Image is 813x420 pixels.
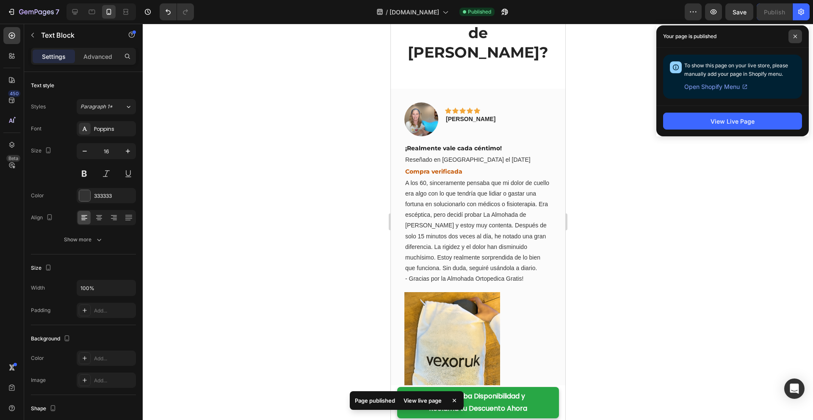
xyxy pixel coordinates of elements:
div: Publish [764,8,785,17]
div: Font [31,125,41,133]
p: Advanced [83,52,112,61]
div: Size [31,262,53,274]
div: Show more [64,235,103,244]
button: Paragraph 1* [77,99,136,114]
div: Width [31,284,45,292]
div: Background [31,333,72,345]
p: 7 [55,7,59,17]
p: Settings [42,52,66,61]
div: Beta [6,155,20,162]
iframe: Design area [391,24,565,420]
div: Add... [94,377,134,384]
div: Align [31,212,55,224]
div: Open Intercom Messenger [784,379,805,399]
button: Publish [757,3,792,20]
div: Shape [31,403,58,414]
div: Color [31,354,44,362]
button: Show more [31,232,136,247]
div: Text style [31,82,54,89]
span: To show this page on your live store, please manually add your page in Shopify menu. [684,62,788,77]
button: 7 [3,3,63,20]
div: Poppins [94,125,134,133]
div: Padding [31,307,50,314]
div: Add... [94,355,134,362]
p: Text Block [41,30,113,40]
button: Save [725,3,753,20]
span: Paragraph 1* [80,103,113,111]
div: 450 [8,90,20,97]
div: Color [31,192,44,199]
span: [DOMAIN_NAME] [390,8,439,17]
div: Undo/Redo [160,3,194,20]
span: / [386,8,388,17]
span: Open Shopify Menu [684,82,740,92]
span: Published [468,8,491,16]
input: Auto [77,280,135,296]
div: Size [31,145,53,157]
button: View Live Page [663,113,802,130]
div: Styles [31,103,46,111]
p: Your page is published [663,32,716,41]
span: Save [733,8,747,16]
div: Image [31,376,46,384]
div: View Live Page [711,117,755,126]
div: View live page [398,395,447,406]
div: 333333 [94,192,134,200]
p: Page published [355,396,395,405]
div: Add... [94,307,134,315]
